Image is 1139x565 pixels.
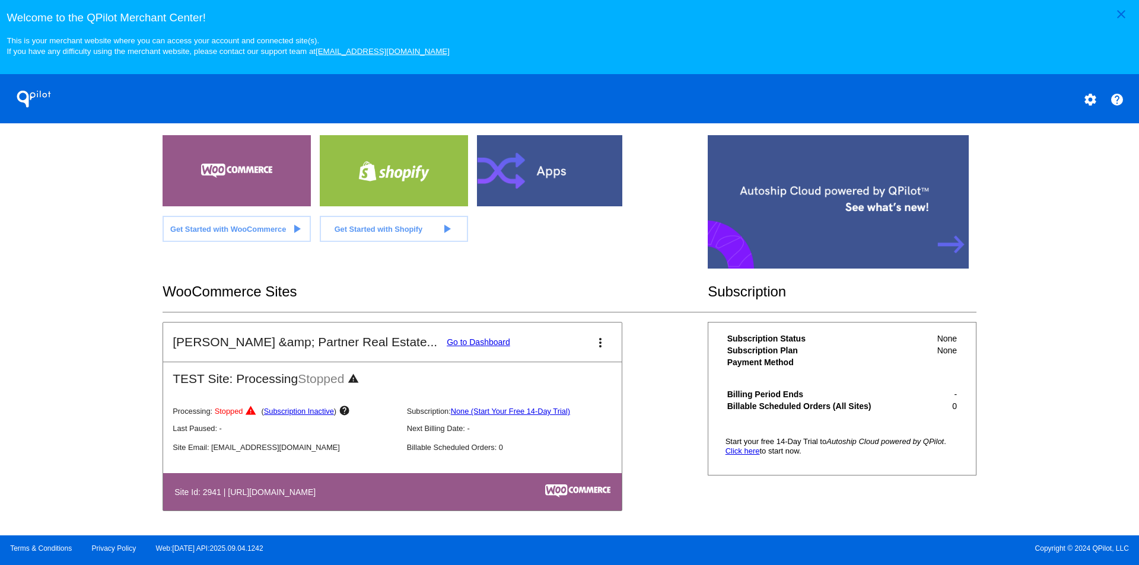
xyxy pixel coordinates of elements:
[440,222,454,236] mat-icon: play_arrow
[262,407,337,416] span: ( )
[727,333,927,344] th: Subscription Status
[7,36,449,56] small: This is your merchant website where you can access your account and connected site(s). If you hav...
[316,47,450,56] a: [EMAIL_ADDRESS][DOMAIN_NAME]
[954,390,957,399] span: -
[727,401,927,411] th: Billable Scheduled Orders (All Sites)
[298,372,344,385] span: Stopped
[937,346,957,355] span: None
[173,335,437,349] h2: [PERSON_NAME] &amp; Partner Real Estate...
[173,443,397,452] p: Site Email: [EMAIL_ADDRESS][DOMAIN_NAME]
[7,11,1132,24] h3: Welcome to the QPilot Merchant Center!
[163,283,708,300] h2: WooCommerce Sites
[92,544,136,553] a: Privacy Policy
[727,345,927,356] th: Subscription Plan
[726,440,959,442] p: Start your free 14-Day Trial to .
[407,443,631,452] p: Billable Scheduled Orders: 0
[163,362,622,387] h2: TEST Site: Processing
[708,283,976,300] h2: Subscription
[545,484,610,497] img: c53aa0e5-ae75-48aa-9bee-956650975ee5
[1114,7,1128,21] mat-icon: close
[320,216,468,242] a: Get Started with Shopify
[593,336,607,350] mat-icon: more_vert
[289,222,304,236] mat-icon: play_arrow
[1083,92,1097,107] mat-icon: settings
[580,544,1129,553] span: Copyright © 2024 QPilot, LLC
[215,407,243,416] span: Stopped
[173,424,397,433] p: Last Paused: -
[245,405,259,419] mat-icon: warning
[726,450,959,452] p: to start now.
[937,334,957,343] span: None
[10,87,58,111] h1: QPilot
[10,544,72,553] a: Terms & Conditions
[447,337,510,347] a: Go to Dashboard
[727,389,927,400] th: Billing Period Ends
[1110,92,1124,107] mat-icon: help
[727,357,927,368] th: Payment Method
[335,225,423,234] span: Get Started with Shopify
[170,225,286,234] span: Get Started with WooCommerce
[826,437,944,446] span: Autoship Cloud powered by QPilot
[174,487,322,497] h4: Site Id: 2941 | [URL][DOMAIN_NAME]
[156,544,263,553] a: Web:[DATE] API:2025.09.04.1242
[173,405,397,419] p: Processing:
[952,401,957,411] span: 0
[451,407,570,416] a: None (Start Your Free 14-Day Trial)
[163,216,311,242] a: Get Started with WooCommerce
[339,405,353,419] mat-icon: help
[407,407,631,416] p: Subscription:
[407,424,631,433] p: Next Billing Date: -
[264,407,334,416] a: Subscription Inactive
[726,446,760,455] a: Click here
[348,373,362,387] mat-icon: warning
